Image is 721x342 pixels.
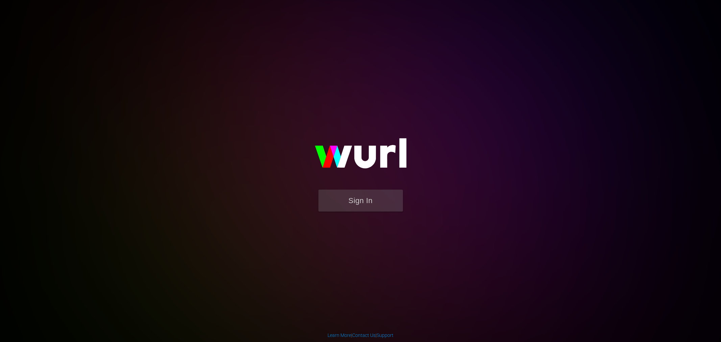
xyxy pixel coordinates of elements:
a: Contact Us [352,333,376,338]
a: Learn More [328,333,351,338]
a: Support [377,333,393,338]
button: Sign In [318,190,403,212]
div: | | [328,332,393,339]
img: wurl-logo-on-black-223613ac3d8ba8fe6dc639794a292ebdb59501304c7dfd60c99c58986ef67473.svg [293,124,428,189]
